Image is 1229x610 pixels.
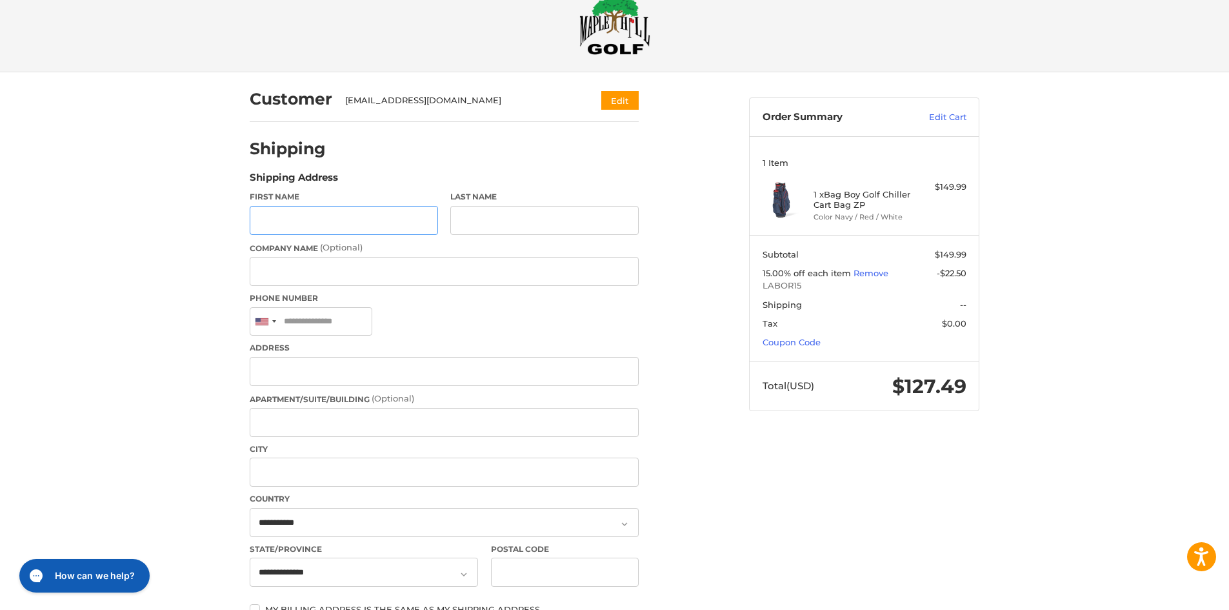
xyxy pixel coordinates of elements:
label: State/Province [250,544,478,555]
a: Coupon Code [763,337,821,347]
span: -- [960,300,966,310]
h2: Shipping [250,139,326,159]
label: Last Name [450,191,639,203]
div: United States: +1 [250,308,280,336]
h2: Customer [250,89,332,109]
a: Remove [854,268,888,278]
label: Postal Code [491,544,639,555]
span: Tax [763,318,777,329]
label: Country [250,493,639,505]
span: Subtotal [763,249,799,259]
span: 15.00% off each item [763,268,854,278]
button: Edit [601,91,639,110]
label: Company Name [250,241,639,254]
legend: Shipping Address [250,170,338,191]
h3: Order Summary [763,111,901,124]
span: Total (USD) [763,380,814,392]
span: $149.99 [935,249,966,259]
label: Apartment/Suite/Building [250,392,639,405]
li: Color Navy / Red / White [814,212,912,223]
h4: 1 x Bag Boy Golf Chiller Cart Bag ZP [814,189,912,210]
span: Shipping [763,300,802,310]
iframe: Google Customer Reviews [1123,575,1229,610]
iframe: Gorgias live chat messenger [13,554,154,597]
label: City [250,443,639,455]
label: First Name [250,191,438,203]
span: $127.49 [892,374,966,398]
span: -$22.50 [937,268,966,278]
label: Phone Number [250,292,639,304]
small: (Optional) [372,393,414,403]
small: (Optional) [320,242,363,252]
label: Address [250,342,639,354]
span: $0.00 [942,318,966,329]
div: [EMAIL_ADDRESS][DOMAIN_NAME] [345,94,577,107]
h3: 1 Item [763,158,966,168]
div: $149.99 [915,181,966,194]
a: Edit Cart [901,111,966,124]
span: LABOR15 [763,280,966,292]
